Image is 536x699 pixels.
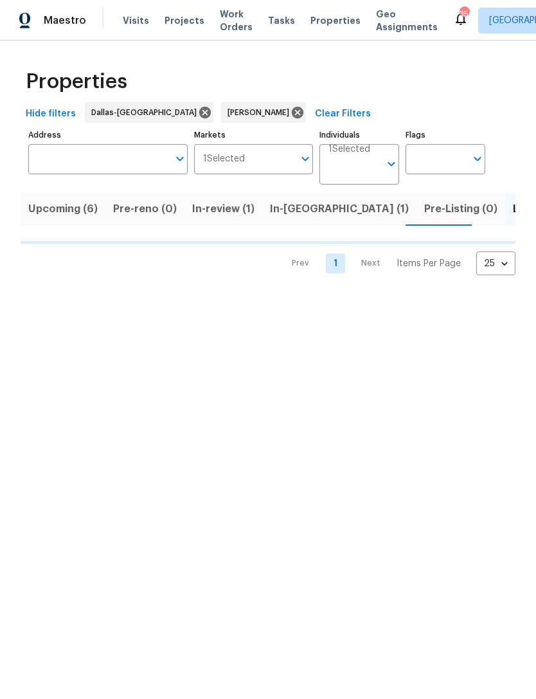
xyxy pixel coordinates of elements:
[21,102,81,126] button: Hide filters
[192,200,255,218] span: In-review (1)
[91,106,202,119] span: Dallas-[GEOGRAPHIC_DATA]
[296,150,314,168] button: Open
[113,200,177,218] span: Pre-reno (0)
[280,251,515,275] nav: Pagination Navigation
[28,131,188,139] label: Address
[203,154,245,165] span: 1 Selected
[406,131,485,139] label: Flags
[270,200,409,218] span: In-[GEOGRAPHIC_DATA] (1)
[268,16,295,25] span: Tasks
[123,14,149,27] span: Visits
[221,102,306,123] div: [PERSON_NAME]
[424,200,497,218] span: Pre-Listing (0)
[382,155,400,173] button: Open
[319,131,399,139] label: Individuals
[171,150,189,168] button: Open
[397,257,461,270] p: Items Per Page
[85,102,213,123] div: Dallas-[GEOGRAPHIC_DATA]
[220,8,253,33] span: Work Orders
[326,253,345,273] a: Goto page 1
[469,150,487,168] button: Open
[460,8,469,21] div: 35
[315,106,371,122] span: Clear Filters
[476,247,515,280] div: 25
[228,106,294,119] span: [PERSON_NAME]
[328,144,370,155] span: 1 Selected
[28,200,98,218] span: Upcoming (6)
[44,14,86,27] span: Maestro
[165,14,204,27] span: Projects
[310,14,361,27] span: Properties
[26,75,127,88] span: Properties
[26,106,76,122] span: Hide filters
[310,102,376,126] button: Clear Filters
[194,131,314,139] label: Markets
[376,8,438,33] span: Geo Assignments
